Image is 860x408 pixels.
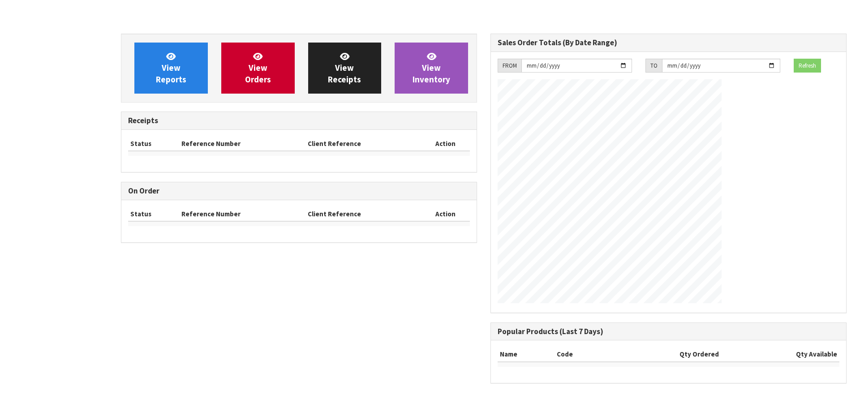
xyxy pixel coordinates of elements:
th: Qty Available [721,347,839,361]
div: FROM [498,59,521,73]
a: ViewReceipts [308,43,382,94]
h3: Popular Products (Last 7 Days) [498,327,839,336]
th: Client Reference [305,137,421,151]
h3: Sales Order Totals (By Date Range) [498,39,839,47]
th: Action [421,137,470,151]
span: View Inventory [413,51,450,85]
a: ViewInventory [395,43,468,94]
a: ViewReports [134,43,208,94]
th: Status [128,137,179,151]
th: Client Reference [305,207,421,221]
th: Code [555,347,608,361]
h3: Receipts [128,116,470,125]
a: ViewOrders [221,43,295,94]
span: View Receipts [328,51,361,85]
span: View Reports [156,51,186,85]
th: Qty Ordered [608,347,721,361]
th: Name [498,347,555,361]
h3: On Order [128,187,470,195]
th: Action [421,207,470,221]
th: Status [128,207,179,221]
button: Refresh [794,59,821,73]
span: View Orders [245,51,271,85]
div: TO [645,59,662,73]
th: Reference Number [179,207,306,221]
th: Reference Number [179,137,306,151]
